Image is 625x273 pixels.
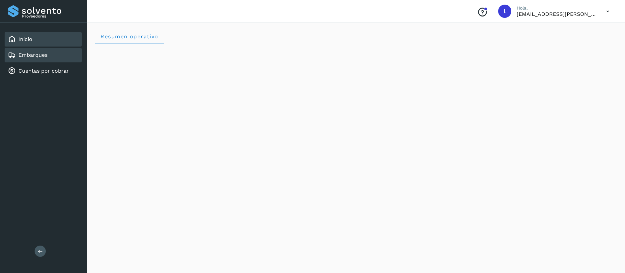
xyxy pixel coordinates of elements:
p: lauraamalia.castillo@xpertal.com [517,11,596,17]
div: Inicio [5,32,82,47]
p: Proveedores [22,14,79,18]
span: Resumen operativo [100,33,158,40]
div: Cuentas por cobrar [5,64,82,78]
a: Embarques [18,52,47,58]
a: Inicio [18,36,32,42]
div: Embarques [5,48,82,62]
a: Cuentas por cobrar [18,68,69,74]
p: Hola, [517,5,596,11]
